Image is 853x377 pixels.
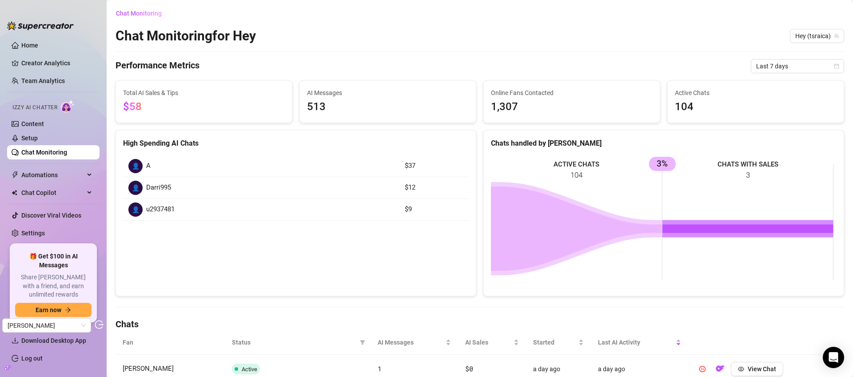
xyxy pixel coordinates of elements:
span: Total AI Sales & Tips [123,88,285,98]
a: Content [21,120,44,127]
a: Setup [21,135,38,142]
span: Status [232,337,356,347]
th: AI Messages [371,330,458,355]
span: build [4,365,11,371]
div: Open Intercom Messenger [823,347,844,368]
button: OF [713,362,727,376]
span: arrow-right [65,307,71,313]
span: filter [358,336,367,349]
span: Last 7 days [756,60,839,73]
span: Active [242,366,257,373]
button: View Chat [731,362,783,376]
h4: Chats [116,318,844,330]
span: download [12,337,19,344]
div: High Spending AI Chats [123,138,469,149]
span: u2937481 [146,204,175,215]
span: pause-circle [699,366,706,372]
div: 👤 [128,181,143,195]
a: Discover Viral Videos [21,212,81,219]
a: Settings [21,230,45,237]
button: Earn nowarrow-right [15,303,92,317]
article: $9 [405,204,463,215]
th: Last AI Activity [591,330,688,355]
img: Chat Copilot [12,190,17,196]
th: Started [526,330,591,355]
span: Active Chats [675,88,837,98]
th: AI Sales [458,330,526,355]
span: filter [360,340,365,345]
span: View Chat [748,365,776,373]
img: OF [716,364,725,373]
h2: Chat Monitoring for Hey [116,28,256,44]
span: 104 [675,99,837,115]
span: Last AI Activity [598,337,674,347]
span: Izzy AI Chatter [12,103,57,112]
span: $0 [465,364,473,373]
span: AI Messages [378,337,444,347]
span: Chat Copilot [21,186,84,200]
span: Automations [21,168,84,182]
span: 513 [307,99,469,115]
span: Hey (tsraica) [795,29,839,43]
img: logo-BBDzfeDw.svg [7,21,74,30]
span: AI Messages [307,88,469,98]
span: 🎁 Get $100 in AI Messages [15,252,92,270]
div: Chats handled by [PERSON_NAME] [491,138,837,149]
a: Chat Monitoring [21,149,67,156]
span: team [834,33,839,39]
span: AI Sales [465,337,512,347]
span: Chat Monitoring [116,10,162,17]
a: Creator Analytics [21,56,92,70]
span: 1,307 [491,99,653,115]
span: [PERSON_NAME] [123,365,174,373]
span: A [146,161,151,171]
span: 1 [378,364,382,373]
span: thunderbolt [12,171,19,179]
span: David Marmon [8,319,86,332]
a: Team Analytics [21,77,65,84]
article: $37 [405,161,463,171]
span: Online Fans Contacted [491,88,653,98]
span: eye [738,366,744,372]
h4: Performance Metrics [116,59,199,73]
img: AI Chatter [61,100,75,113]
span: Started [533,337,577,347]
span: Download Desktop App [21,337,86,344]
a: OF [713,367,727,374]
div: 👤 [128,159,143,173]
span: Share [PERSON_NAME] with a friend, and earn unlimited rewards [15,273,92,299]
span: Earn now [36,306,61,314]
a: Home [21,42,38,49]
div: 👤 [128,202,143,217]
a: Log out [21,355,43,362]
span: Darri995 [146,183,171,193]
span: logout [95,320,104,329]
th: Fan [116,330,225,355]
span: calendar [834,63,839,69]
article: $12 [405,183,463,193]
span: $58 [123,100,142,113]
button: Chat Monitoring [116,6,169,20]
